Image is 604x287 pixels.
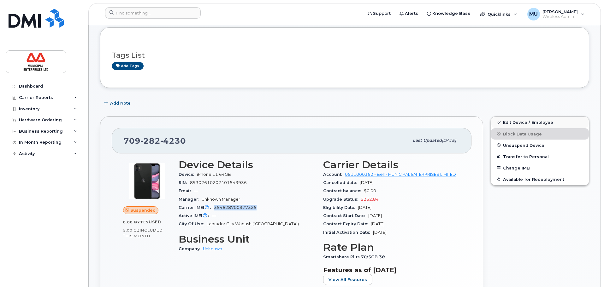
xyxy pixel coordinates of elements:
span: City Of Use [179,221,207,226]
span: Email [179,188,194,193]
span: Alerts [405,10,418,17]
span: 5.00 GB [123,228,140,232]
span: Manager [179,197,202,202]
span: SIM [179,180,190,185]
span: Unknown Manager [202,197,240,202]
span: Upgrade Status [323,197,361,202]
span: Wireless Admin [542,14,578,19]
span: included this month [123,228,163,238]
span: 89302610207401543936 [190,180,247,185]
span: Add Note [110,100,131,106]
div: Matthew Uberoi [523,8,589,20]
span: [DATE] [368,213,382,218]
span: Quicklinks [488,12,511,17]
span: — [194,188,198,193]
span: Unsuspend Device [503,143,544,147]
span: Account [323,172,345,177]
span: Carrier IMEI [179,205,214,210]
span: [DATE] [358,205,371,210]
span: 0.00 Bytes [123,220,149,224]
span: Cancelled date [323,180,360,185]
div: Quicklinks [476,8,522,20]
a: Add tags [112,62,144,70]
span: Contract balance [323,188,364,193]
span: Available for Redeployment [503,177,564,181]
span: $0.00 [364,188,376,193]
span: used [149,220,161,224]
span: Last updated [413,138,442,143]
button: View All Features [323,274,372,285]
a: Knowledge Base [423,7,475,20]
span: Contract Start Date [323,213,368,218]
span: [DATE] [371,221,384,226]
span: Labrador City Wabush ([GEOGRAPHIC_DATA]) [207,221,299,226]
span: [DATE] [442,138,456,143]
span: Company [179,246,203,251]
h3: Carrier Details [323,159,460,170]
h3: Business Unit [179,233,316,245]
img: iPhone_11.jpg [128,162,166,200]
span: View All Features [329,277,367,283]
span: 709 [123,136,186,146]
span: iPhone 11 64GB [197,172,231,177]
span: Contract Expiry Date [323,221,371,226]
h3: Tags List [112,51,577,59]
h3: Device Details [179,159,316,170]
span: 4230 [160,136,186,146]
button: Add Note [100,97,136,109]
span: Knowledge Base [432,10,471,17]
a: Support [363,7,395,20]
span: Initial Activation Date [323,230,373,235]
span: Support [373,10,391,17]
h3: Rate Plan [323,242,460,253]
a: Unknown [203,246,222,251]
a: Edit Device / Employee [491,117,589,128]
h3: Features as of [DATE] [323,266,460,274]
button: Change IMEI [491,162,589,174]
a: 0511000362 - Bell - MUNICIPAL ENTERPRISES LIMITED [345,172,456,177]
span: [DATE] [373,230,387,235]
button: Transfer to Personal [491,151,589,162]
span: [DATE] [360,180,373,185]
span: Suspended [130,207,156,213]
a: Alerts [395,7,423,20]
span: MU [529,10,538,18]
span: $252.84 [361,197,379,202]
span: 354628700977325 [214,205,257,210]
span: Active IMEI [179,213,212,218]
button: Block Data Usage [491,128,589,140]
span: — [212,213,216,218]
span: [PERSON_NAME] [542,9,578,14]
span: Smartshare Plus 70/5GB 36 [323,255,388,259]
span: Eligibility Date [323,205,358,210]
span: Device [179,172,197,177]
button: Unsuspend Device [491,140,589,151]
button: Available for Redeployment [491,174,589,185]
span: 282 [140,136,160,146]
input: Find something... [105,7,201,19]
